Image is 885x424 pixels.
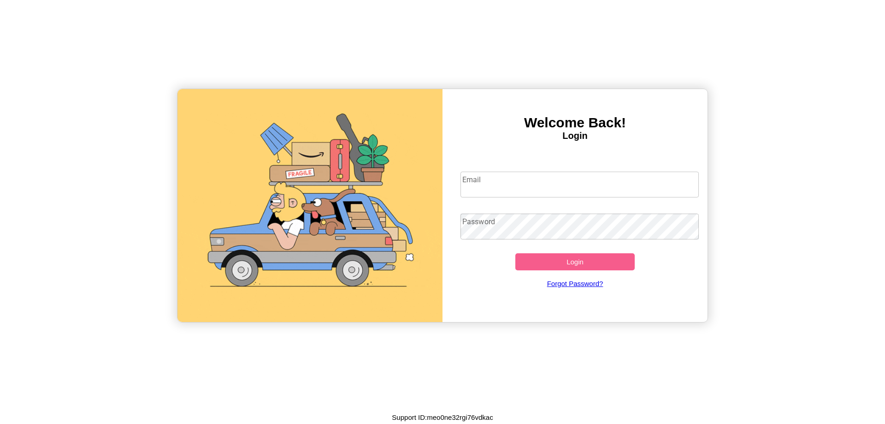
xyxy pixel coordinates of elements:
img: gif [177,89,442,322]
p: Support ID: meo0ne32rgi76vdkac [392,411,493,424]
a: Forgot Password? [456,270,695,297]
h4: Login [442,131,708,141]
button: Login [515,253,635,270]
h3: Welcome Back! [442,115,708,131]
